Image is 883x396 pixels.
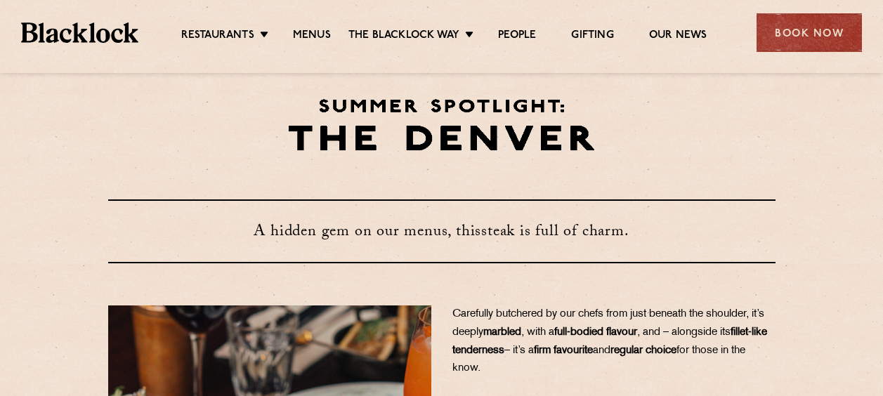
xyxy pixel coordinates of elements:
[498,29,536,44] a: People
[348,29,459,44] a: The Blacklock Way
[610,345,676,356] b: regular choice
[504,345,534,356] span: – it’s a
[452,309,764,338] span: Carefully butchered by our chefs from just beneath the shoulder, it’s deeply
[571,29,613,44] a: Gifting
[534,345,593,356] b: firm favourite
[649,29,707,44] a: Our News
[521,327,554,338] span: , with a
[293,29,331,44] a: Menus
[637,327,731,338] span: , and – alongside its
[483,327,521,338] b: marbled
[181,29,254,44] a: Restaurants
[554,327,637,338] b: full-bodied flavour
[757,13,862,52] div: Book Now
[21,22,138,42] img: BL_Textured_Logo-footer-cropped.svg
[481,220,629,246] span: steak is full of charm.
[593,345,610,356] span: and
[254,220,481,246] span: A hidden gem on our menus, this
[452,327,767,356] b: fillet-like tenderness
[287,95,596,157] img: SUMMER SPOTLIGHT: THE DENVER.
